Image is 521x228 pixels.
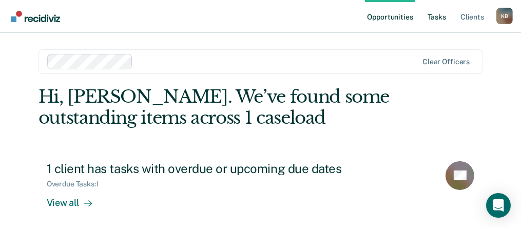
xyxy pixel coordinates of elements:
[38,86,394,128] div: Hi, [PERSON_NAME]. We’ve found some outstanding items across 1 caseload
[47,188,104,208] div: View all
[422,58,470,66] div: Clear officers
[11,11,60,22] img: Recidiviz
[47,180,107,188] div: Overdue Tasks : 1
[47,161,407,176] div: 1 client has tasks with overdue or upcoming due dates
[496,8,513,24] button: Profile dropdown button
[496,8,513,24] div: K B
[486,193,511,218] div: Open Intercom Messenger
